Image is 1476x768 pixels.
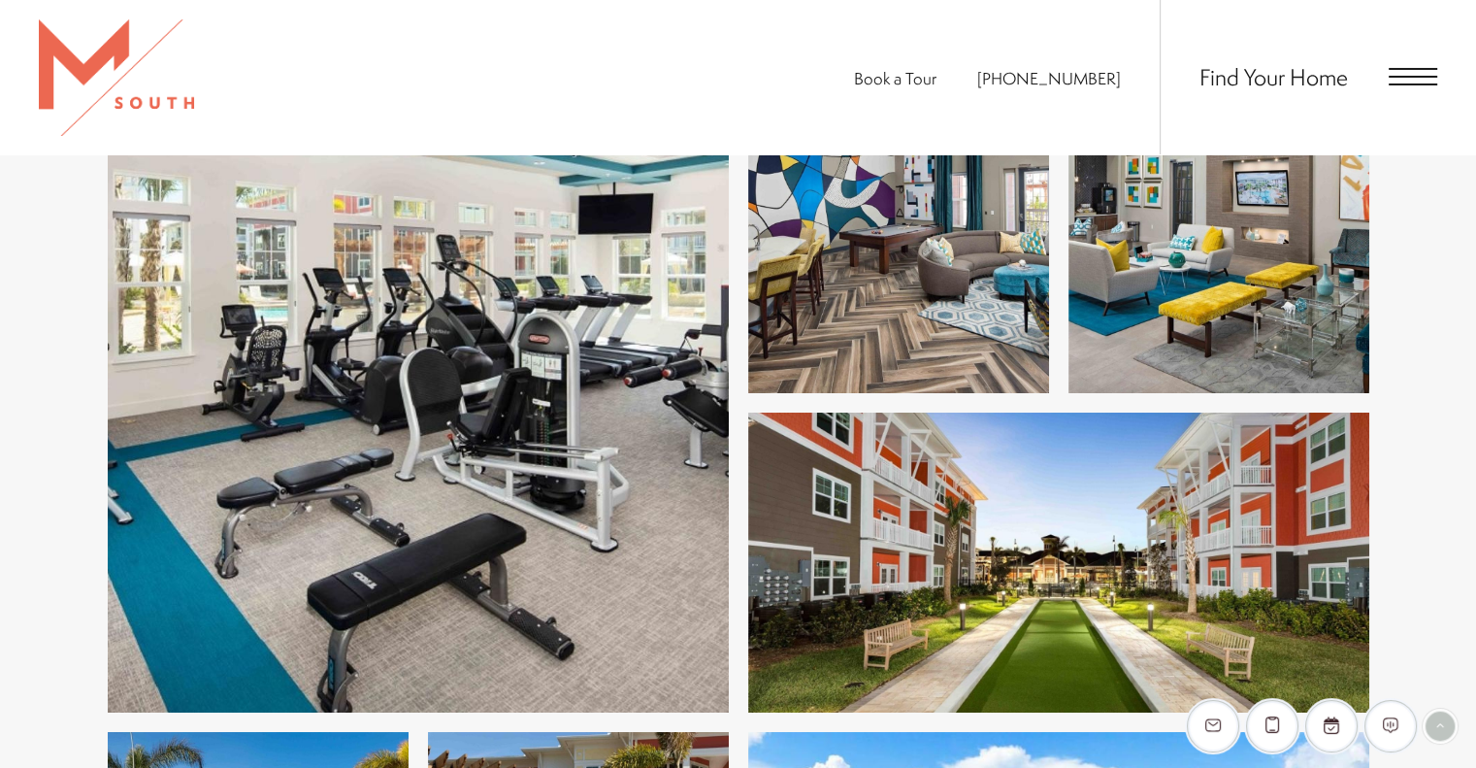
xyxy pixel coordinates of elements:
[748,91,1049,393] img: Take advantage of all MSouth has to offer
[854,67,936,89] a: Book a Tour
[1068,91,1369,393] img: Enjoy our resident-only features
[1199,61,1348,92] a: Find Your Home
[108,91,729,713] img: State-of-the-art amenities
[1389,68,1437,85] button: Open Menu
[977,67,1121,89] a: Call Us at 813-570-8014
[748,413,1369,713] img: The essence of exceptional living
[977,67,1121,89] span: [PHONE_NUMBER]
[39,19,194,136] img: MSouth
